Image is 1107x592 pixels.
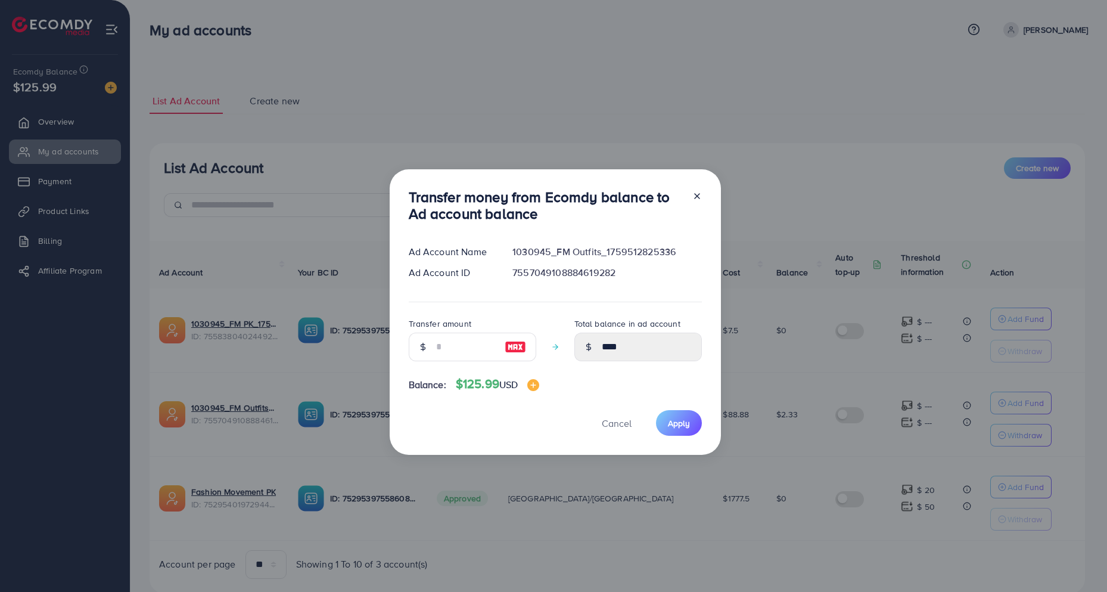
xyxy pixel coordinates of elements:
h3: Transfer money from Ecomdy balance to Ad account balance [409,188,683,223]
span: USD [499,378,518,391]
span: Balance: [409,378,446,392]
h4: $125.99 [456,377,540,392]
button: Apply [656,410,702,436]
label: Total balance in ad account [574,318,680,330]
img: image [527,379,539,391]
button: Cancel [587,410,646,436]
span: Apply [668,417,690,429]
div: Ad Account ID [399,266,503,280]
iframe: Chat [1056,538,1098,583]
div: 1030945_FM Outfits_1759512825336 [503,245,711,259]
img: image [505,340,526,354]
div: Ad Account Name [399,245,503,259]
span: Cancel [602,417,632,430]
div: 7557049108884619282 [503,266,711,280]
label: Transfer amount [409,318,471,330]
